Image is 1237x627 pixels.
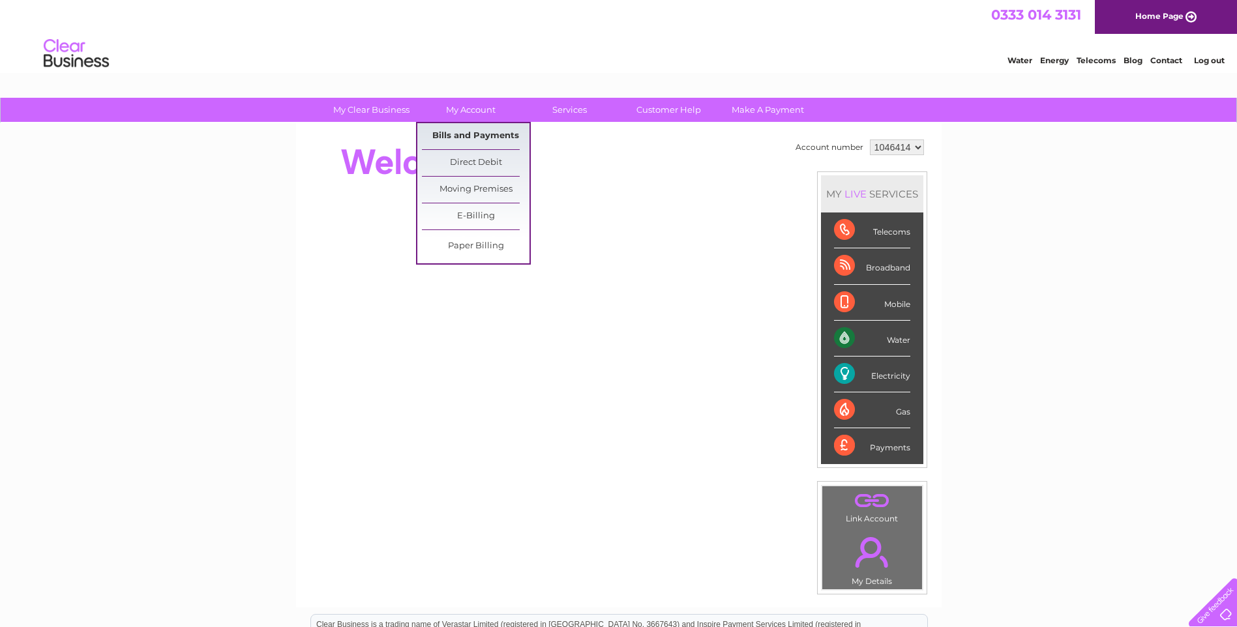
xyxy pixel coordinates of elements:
[1040,55,1069,65] a: Energy
[834,321,910,357] div: Water
[43,34,110,74] img: logo.png
[991,7,1081,23] a: 0333 014 3131
[422,233,529,259] a: Paper Billing
[311,7,927,63] div: Clear Business is a trading name of Verastar Limited (registered in [GEOGRAPHIC_DATA] No. 3667643...
[834,248,910,284] div: Broadband
[826,529,919,575] a: .
[516,98,623,122] a: Services
[834,392,910,428] div: Gas
[422,177,529,203] a: Moving Premises
[422,150,529,176] a: Direct Debit
[834,428,910,463] div: Payments
[821,175,923,212] div: MY SERVICES
[826,489,919,512] a: .
[834,285,910,321] div: Mobile
[714,98,822,122] a: Make A Payment
[834,212,910,248] div: Telecoms
[1124,55,1142,65] a: Blog
[422,123,529,149] a: Bills and Payments
[417,98,524,122] a: My Account
[1007,55,1032,65] a: Water
[422,203,529,229] a: E-Billing
[318,98,425,122] a: My Clear Business
[1077,55,1116,65] a: Telecoms
[615,98,723,122] a: Customer Help
[1194,55,1225,65] a: Log out
[834,357,910,392] div: Electricity
[822,486,923,527] td: Link Account
[822,526,923,590] td: My Details
[1150,55,1182,65] a: Contact
[842,188,869,200] div: LIVE
[792,136,867,158] td: Account number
